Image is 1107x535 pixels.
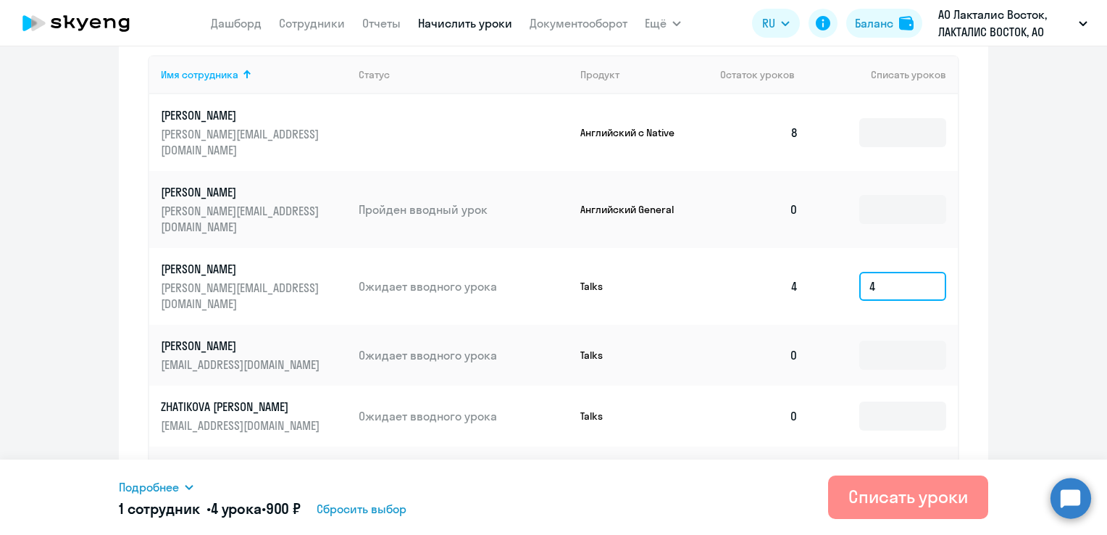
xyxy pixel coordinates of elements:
p: [PERSON_NAME][EMAIL_ADDRESS][DOMAIN_NAME] [161,280,323,312]
div: Списать уроки [848,485,968,508]
p: Talks [580,349,689,362]
span: Остаток уроков [720,68,795,81]
a: Сотрудники [279,16,345,30]
p: Ожидает вводного урока [359,347,569,363]
img: balance [899,16,914,30]
span: Ещё [645,14,667,32]
a: [PERSON_NAME][PERSON_NAME][EMAIL_ADDRESS][DOMAIN_NAME] [161,107,347,158]
p: Ожидает вводного урока [359,278,569,294]
p: [PERSON_NAME][EMAIL_ADDRESS][DOMAIN_NAME] [161,126,323,158]
td: 0 [709,171,810,248]
div: Остаток уроков [720,68,810,81]
p: [PERSON_NAME] [161,261,323,277]
p: [PERSON_NAME][EMAIL_ADDRESS][DOMAIN_NAME] [161,203,323,235]
div: Баланс [855,14,893,32]
p: [EMAIL_ADDRESS][DOMAIN_NAME] [161,418,323,434]
td: 8 [709,94,810,171]
a: Отчеты [362,16,401,30]
div: Продукт [580,68,709,81]
td: 0 [709,325,810,386]
div: Имя сотрудника [161,68,347,81]
p: [PERSON_NAME] [161,338,323,354]
td: 0 [709,386,810,447]
p: Английский с Native [580,126,689,139]
span: Подробнее [119,478,179,496]
a: Начислить уроки [418,16,512,30]
button: Балансbalance [846,9,922,38]
a: [PERSON_NAME][PERSON_NAME][EMAIL_ADDRESS][DOMAIN_NAME] [161,184,347,235]
div: Статус [359,68,569,81]
p: ZHATIKOVA [PERSON_NAME] [161,399,323,415]
a: Документооборот [530,16,627,30]
a: [PERSON_NAME][PERSON_NAME][EMAIL_ADDRESS][DOMAIN_NAME] [161,261,347,312]
p: Пройден вводный урок [359,202,569,217]
p: [PERSON_NAME] [161,107,323,123]
p: Talks [580,280,689,293]
p: Английский General [580,203,689,216]
p: Talks [580,410,689,423]
a: ZHATIKOVA [PERSON_NAME][EMAIL_ADDRESS][DOMAIN_NAME] [161,399,347,434]
p: Ожидает вводного урока [359,408,569,424]
span: 4 урока [211,499,262,518]
p: [EMAIL_ADDRESS][DOMAIN_NAME] [161,357,323,373]
td: 4 [709,248,810,325]
th: Списать уроков [810,55,958,94]
button: RU [752,9,800,38]
a: [PERSON_NAME][EMAIL_ADDRESS][DOMAIN_NAME] [161,338,347,373]
span: RU [762,14,775,32]
div: Имя сотрудника [161,68,238,81]
button: АО Лакталис Восток, ЛАКТАЛИС ВОСТОК, АО [931,6,1095,41]
div: Продукт [580,68,619,81]
span: Сбросить выбор [317,500,406,518]
button: Списать уроки [828,476,988,519]
span: 900 ₽ [266,499,301,518]
td: 4 [709,447,810,523]
p: [PERSON_NAME] [161,184,323,200]
h5: 1 сотрудник • • [119,499,301,519]
a: Дашборд [211,16,262,30]
div: Статус [359,68,390,81]
button: Ещё [645,9,681,38]
p: АО Лакталис Восток, ЛАКТАЛИС ВОСТОК, АО [938,6,1073,41]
